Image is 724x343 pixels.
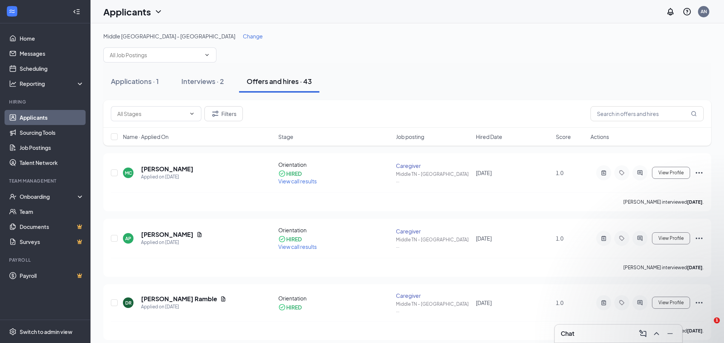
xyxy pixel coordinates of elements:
span: Name · Applied On [123,133,169,140]
svg: Settings [9,328,17,335]
p: [PERSON_NAME] interviewed . [623,199,704,205]
div: Orientation [278,226,391,234]
input: Search in offers and hires [591,106,704,121]
span: 1.0 [556,169,563,176]
div: Caregiver [396,227,471,235]
div: Orientation [278,161,391,168]
svg: Ellipses [695,234,704,243]
div: Interviews · 2 [181,76,224,86]
a: Applicants [20,110,84,125]
a: PayrollCrown [20,268,84,283]
svg: Notifications [666,7,675,16]
button: Minimize [664,328,676,340]
a: Job Postings [20,140,84,155]
p: [PERSON_NAME] interviewed . [623,264,704,271]
b: [DATE] [687,199,703,205]
div: Orientation [278,294,391,302]
b: [DATE] [687,328,703,334]
div: HIRED [286,235,302,243]
svg: Document [196,232,202,238]
a: DocumentsCrown [20,219,84,234]
svg: ComposeMessage [638,329,647,338]
svg: WorkstreamLogo [8,8,16,15]
a: Team [20,204,84,219]
h5: [PERSON_NAME] [141,165,193,173]
div: Middle TN - [GEOGRAPHIC_DATA] ... [396,301,471,314]
a: SurveysCrown [20,234,84,249]
div: AP [125,235,131,242]
div: Payroll [9,257,83,263]
div: Applied on [DATE] [141,173,193,181]
a: Talent Network [20,155,84,170]
a: Home [20,31,84,46]
div: Middle TN - [GEOGRAPHIC_DATA] ... [396,236,471,249]
button: View Profile [652,232,690,244]
svg: Minimize [666,329,675,338]
div: HIRED [286,303,302,311]
span: 1.0 [556,299,563,306]
input: All Job Postings [110,51,201,59]
svg: Analysis [9,80,17,87]
span: Stage [278,133,293,140]
h5: [PERSON_NAME] Ramble [141,295,217,303]
div: Hiring [9,99,83,105]
svg: Document [220,296,226,302]
a: Messages [20,46,84,61]
span: Hired Date [476,133,502,140]
div: Onboarding [20,193,78,200]
span: Middle [GEOGRAPHIC_DATA] - [GEOGRAPHIC_DATA] [103,33,235,40]
svg: UserCheck [9,193,17,200]
span: 1.0 [556,235,563,242]
svg: Tag [617,170,626,176]
div: AN [701,8,707,15]
div: Offers and hires · 43 [247,76,312,86]
span: Job posting [396,133,424,140]
span: View call results [278,178,317,184]
span: 1 [714,317,720,323]
span: View Profile [658,236,684,241]
h5: [PERSON_NAME] [141,230,193,239]
svg: Ellipses [695,168,704,177]
svg: ActiveChat [635,170,644,176]
div: DR [125,300,132,306]
svg: ChevronDown [189,111,195,117]
svg: CheckmarkCircle [278,170,286,177]
div: HIRED [286,170,302,177]
span: Change [243,33,263,40]
div: Team Management [9,178,83,184]
a: Sourcing Tools [20,125,84,140]
svg: ChevronUp [652,329,661,338]
svg: CheckmarkCircle [278,303,286,311]
b: [DATE] [687,265,703,270]
span: [DATE] [476,235,492,242]
div: Caregiver [396,292,471,299]
span: Score [556,133,571,140]
button: ChevronUp [650,328,663,340]
svg: ActiveChat [635,235,644,241]
svg: ChevronDown [154,7,163,16]
button: View Profile [652,167,690,179]
svg: Tag [617,235,626,241]
div: Switch to admin view [20,328,72,335]
div: Applied on [DATE] [141,239,202,246]
svg: ActiveNote [599,170,608,176]
button: ComposeMessage [637,328,649,340]
svg: MagnifyingGlass [691,111,697,117]
iframe: Intercom live chat [698,317,716,335]
div: Applied on [DATE] [141,303,226,311]
span: Actions [591,133,609,140]
h1: Applicants [103,5,151,18]
span: View call results [278,243,317,250]
svg: ChevronDown [204,52,210,58]
div: Applications · 1 [111,76,159,86]
a: Scheduling [20,61,84,76]
div: Middle TN - [GEOGRAPHIC_DATA] ... [396,171,471,184]
svg: Filter [211,109,220,118]
div: Caregiver [396,162,471,169]
button: Filter Filters [204,106,243,121]
h3: Chat [561,329,574,338]
span: [DATE] [476,299,492,306]
svg: CheckmarkCircle [278,235,286,243]
svg: QuestionInfo [683,7,692,16]
div: Reporting [20,80,84,87]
